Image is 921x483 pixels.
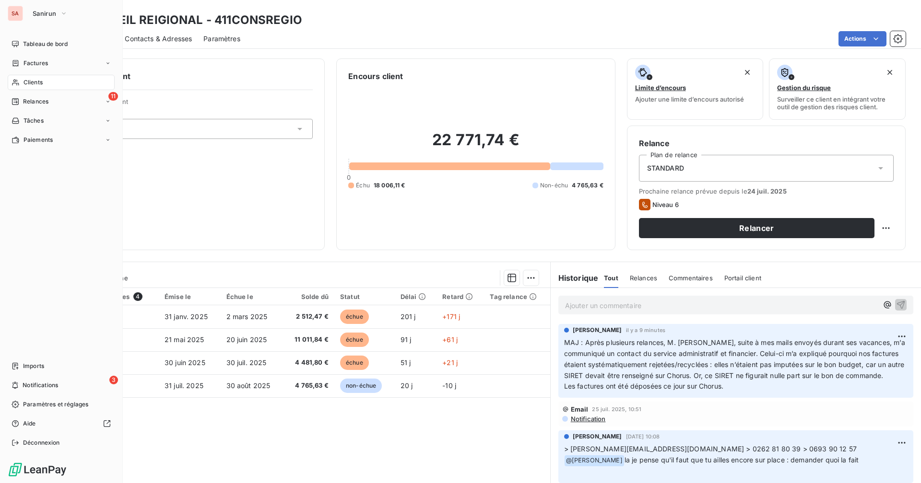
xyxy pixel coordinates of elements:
[23,97,48,106] span: Relances
[165,293,215,300] div: Émise le
[551,272,599,284] h6: Historique
[289,312,329,322] span: 2 512,47 €
[8,56,115,71] a: Factures
[24,136,53,144] span: Paiements
[340,333,369,347] span: échue
[652,201,679,208] span: Niveau 6
[58,70,313,82] h6: Informations client
[572,181,603,190] span: 4 765,63 €
[724,274,761,282] span: Portail client
[401,358,411,367] span: 51 j
[289,381,329,391] span: 4 765,63 €
[8,358,115,374] a: Imports
[23,362,44,370] span: Imports
[625,456,859,464] span: la je pense qu'il faut que tu ailles encore sur place : demander quoi la fait
[340,356,369,370] span: échue
[540,181,568,190] span: Non-échu
[635,95,744,103] span: Ajouter une limite d’encours autorisé
[777,95,897,111] span: Surveiller ce client en intégrant votre outil de gestion des risques client.
[592,406,641,412] span: 25 juil. 2025, 10:51
[8,397,115,412] a: Paramètres et réglages
[108,92,118,101] span: 11
[442,335,458,344] span: +61 j
[289,335,329,345] span: 11 011,84 €
[571,405,589,413] span: Email
[401,293,431,300] div: Délai
[133,292,142,301] span: 4
[289,358,329,368] span: 4 481,80 €
[356,181,370,190] span: Échu
[226,293,278,300] div: Échue le
[838,31,886,46] button: Actions
[639,218,874,238] button: Relancer
[627,58,764,120] button: Limite d’encoursAjouter une limite d’encours autorisé
[401,312,416,321] span: 201 j
[226,335,267,344] span: 20 juin 2025
[564,382,723,390] span: Les factures ont été déposées ce jour sur Chorus.
[564,338,907,379] span: MAJ : Après plusieurs relances, M. [PERSON_NAME], suite à mes mails envoyés durant ses vacances, ...
[401,335,412,344] span: 91 j
[669,274,713,282] span: Commentaires
[630,274,657,282] span: Relances
[8,94,115,109] a: 11Relances
[33,10,56,17] span: Sanirun
[374,181,405,190] span: 18 006,11 €
[442,358,458,367] span: +21 j
[777,84,831,92] span: Gestion du risque
[888,450,911,473] iframe: Intercom live chat
[23,400,88,409] span: Paramètres et réglages
[564,445,857,453] span: > [PERSON_NAME][EMAIL_ADDRESS][DOMAIN_NAME] > 0262 81 80 39 > 0693 90 12 57
[226,381,271,390] span: 30 août 2025
[565,455,624,466] span: @ [PERSON_NAME]
[747,187,787,195] span: 24 juil. 2025
[639,187,894,195] span: Prochaine relance prévue depuis le
[604,274,618,282] span: Tout
[84,11,302,29] h3: CONSEIL REIGIONAL - 411CONSREGIO
[442,293,478,300] div: Retard
[24,59,48,68] span: Factures
[8,132,115,148] a: Paiements
[23,40,68,48] span: Tableau de bord
[165,381,203,390] span: 31 juil. 2025
[573,326,622,334] span: [PERSON_NAME]
[348,130,603,159] h2: 22 771,74 €
[340,310,369,324] span: échue
[626,434,660,439] span: [DATE] 10:08
[24,116,44,125] span: Tâches
[347,173,351,181] span: 0
[165,335,204,344] span: 21 mai 2025
[348,70,403,82] h6: Encours client
[8,416,115,431] a: Aide
[570,415,606,423] span: Notification
[165,312,208,321] span: 31 janv. 2025
[226,312,268,321] span: 2 mars 2025
[401,381,413,390] span: 20 j
[165,358,205,367] span: 30 juin 2025
[8,462,67,477] img: Logo LeanPay
[109,376,118,384] span: 3
[8,113,115,128] a: Tâches
[203,34,240,44] span: Paramètres
[8,6,23,21] div: SA
[639,138,894,149] h6: Relance
[23,381,58,390] span: Notifications
[647,163,684,173] span: STANDARD
[24,78,43,87] span: Clients
[77,98,313,111] span: Propriétés Client
[23,419,36,428] span: Aide
[226,358,267,367] span: 30 juil. 2025
[573,432,622,441] span: [PERSON_NAME]
[442,312,460,321] span: +171 j
[289,293,329,300] div: Solde dû
[442,381,456,390] span: -10 j
[626,327,665,333] span: il y a 9 minutes
[8,36,115,52] a: Tableau de bord
[340,379,382,393] span: non-échue
[8,75,115,90] a: Clients
[340,293,389,300] div: Statut
[125,34,192,44] span: Contacts & Adresses
[769,58,906,120] button: Gestion du risqueSurveiller ce client en intégrant votre outil de gestion des risques client.
[490,293,544,300] div: Tag relance
[23,438,60,447] span: Déconnexion
[635,84,686,92] span: Limite d’encours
